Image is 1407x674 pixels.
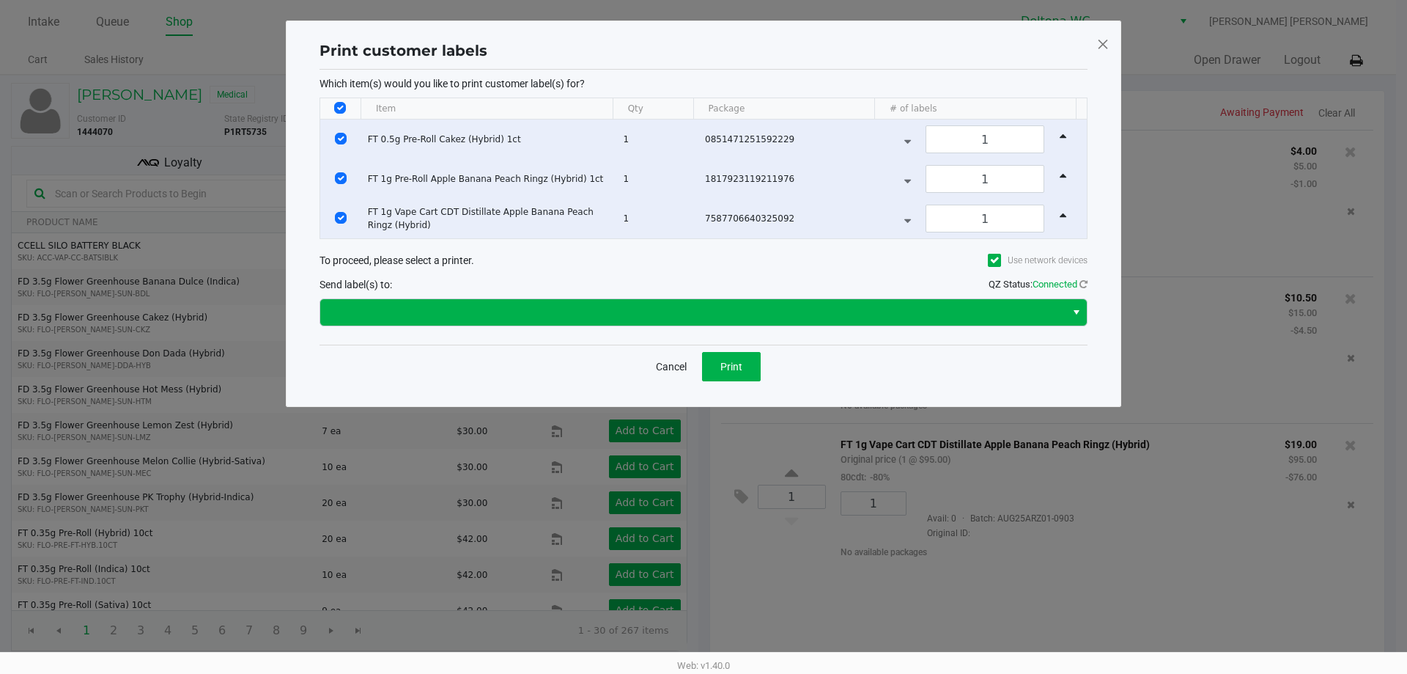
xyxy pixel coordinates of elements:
td: 1 [616,120,698,159]
input: Select All Rows [334,102,346,114]
input: Select Row [335,133,347,144]
span: QZ Status: [989,279,1087,290]
th: Package [693,98,874,120]
div: Data table [320,98,1087,238]
td: 7587706640325092 [698,199,882,238]
th: # of labels [874,98,1076,120]
input: Select Row [335,212,347,224]
td: 1817923119211976 [698,159,882,199]
button: Print [702,352,761,381]
span: Connected [1033,279,1077,290]
td: 1 [616,159,698,199]
td: 0851471251592229 [698,120,882,159]
button: Cancel [646,352,696,381]
button: Select [1066,299,1087,326]
span: Print [720,361,742,373]
td: FT 1g Vape Cart CDT Distillate Apple Banana Peach Ringz (Hybrid) [361,199,617,238]
p: Which item(s) would you like to print customer label(s) for? [320,77,1087,90]
td: 1 [616,199,698,238]
td: FT 1g Pre-Roll Apple Banana Peach Ringz (Hybrid) 1ct [361,159,617,199]
td: FT 0.5g Pre-Roll Cakez (Hybrid) 1ct [361,120,617,159]
label: Use network devices [988,254,1087,267]
th: Qty [613,98,693,120]
h1: Print customer labels [320,40,487,62]
span: Web: v1.40.0 [677,660,730,671]
th: Item [361,98,613,120]
input: Select Row [335,172,347,184]
span: Send label(s) to: [320,279,392,290]
span: To proceed, please select a printer. [320,254,474,266]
